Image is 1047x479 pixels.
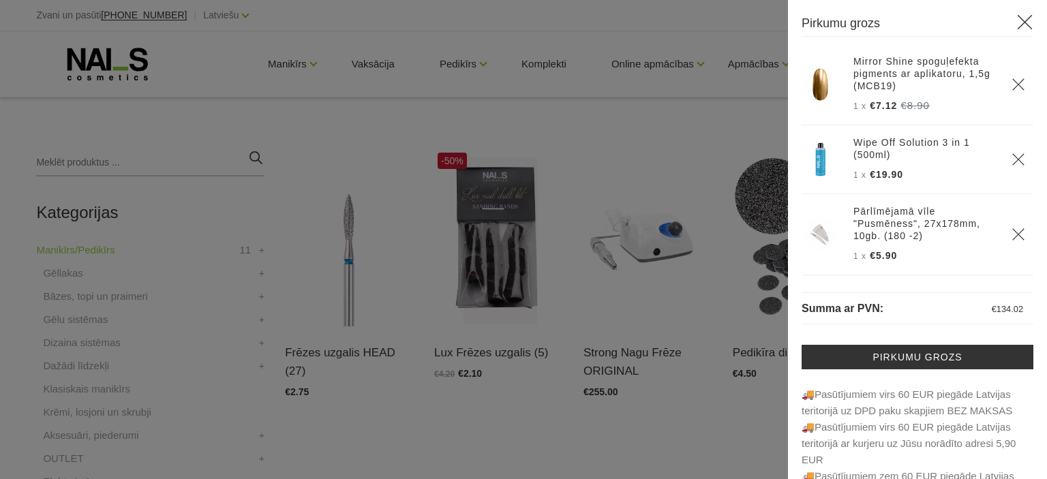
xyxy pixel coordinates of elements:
[997,304,1023,314] span: 134.02
[1012,153,1025,166] a: Delete
[853,170,866,180] span: 1 x
[900,99,930,111] s: €8.90
[853,251,866,261] span: 1 x
[870,250,897,261] span: €5.90
[992,304,997,314] span: €
[1012,78,1025,91] a: Delete
[853,55,995,92] a: Mirror Shine spoguļefekta pigments ar aplikatoru, 1,5g (MCB19)
[870,100,897,111] span: €7.12
[1012,228,1025,241] a: Delete
[870,169,903,180] span: €19.90
[802,345,1033,369] a: Pirkumu grozs
[802,14,1033,37] h3: Pirkumu grozs
[802,303,883,314] span: Summa ar PVN:
[853,205,995,242] a: Pārlīmējamā vīle "Pusmēness", 27x178mm, 10gb. (180 -2)
[853,102,866,111] span: 1 x
[853,136,995,161] a: Wipe Off Solution 3 in 1 (500ml)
